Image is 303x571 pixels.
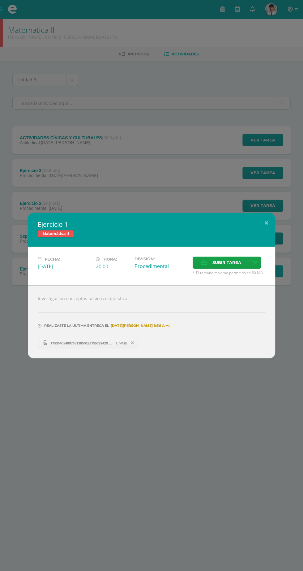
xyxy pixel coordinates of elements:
div: Investigación conceptos básicos estadística [28,285,275,358]
span: * El tamaño máximo permitido es 50 MB [193,270,265,275]
span: 1.74MB [115,341,127,345]
span: Realizaste la última entrega el [44,323,109,328]
span: 1753540548975513850233755732429.jpg [47,341,115,345]
span: Hora: [104,257,117,262]
span: [DATE][PERSON_NAME] 8:36 a.m. [109,326,170,326]
span: Matemática II [38,230,74,237]
h2: Ejercicio 1 [38,220,265,229]
div: [DATE] [38,263,91,270]
div: 20:00 [96,263,130,270]
a: 1753540548975513850233755732429.jpg 1.74MB [38,338,138,348]
div: Procedimental [134,263,188,270]
span: Fecha: [45,257,60,262]
span: Subir tarea [212,257,241,268]
button: Close (Esc) [258,213,275,234]
label: División: [134,257,188,261]
span: Remover entrega [127,340,138,346]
